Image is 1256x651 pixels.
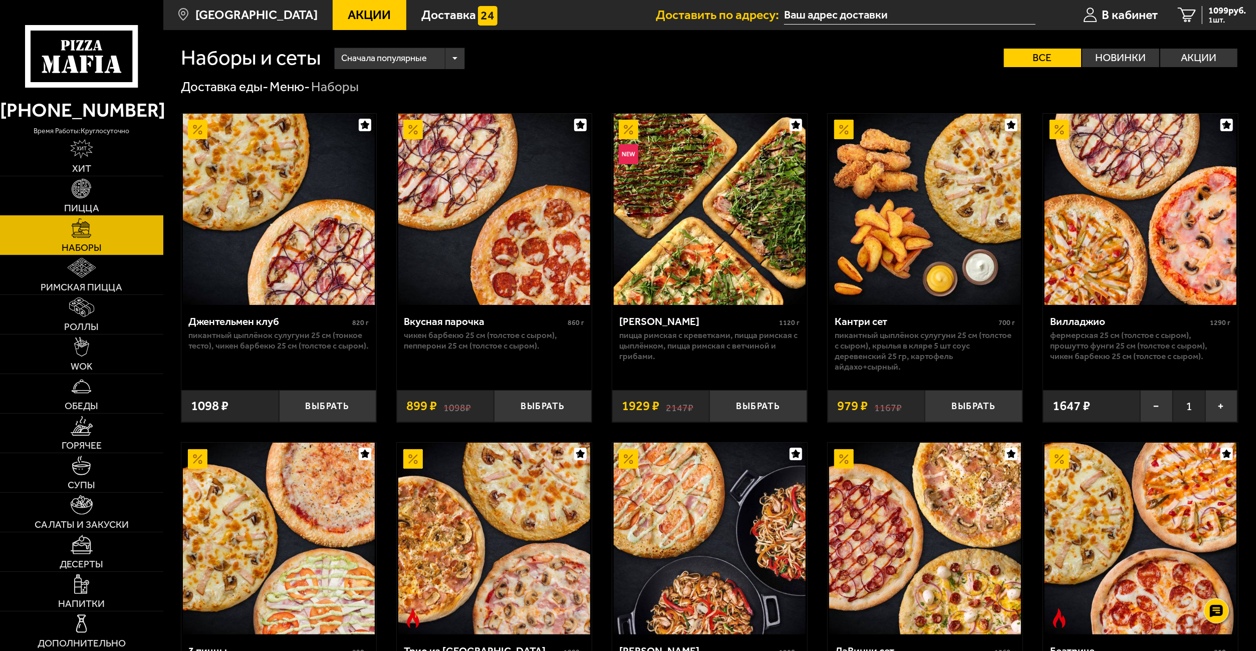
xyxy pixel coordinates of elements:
a: АкционныйВкусная парочка [397,114,592,305]
p: Фермерская 25 см (толстое с сыром), Прошутто Фунги 25 см (толстое с сыром), Чикен Барбекю 25 см (... [1050,330,1230,362]
input: Ваш адрес доставки [784,6,1035,25]
img: Вилла Капри [614,443,806,634]
img: Акционный [1050,449,1069,469]
span: Римская пицца [41,282,122,292]
img: Кантри сет [829,114,1021,305]
span: Пицца [64,203,99,213]
span: Супы [68,480,95,490]
span: 1 [1173,390,1205,422]
img: Акционный [619,120,638,139]
span: Сначала популярные [341,46,427,71]
img: Трио из Рио [398,443,590,634]
button: Выбрать [494,390,591,422]
span: 1098 ₽ [191,400,228,413]
span: 899 ₽ [406,400,437,413]
span: Наборы [62,243,102,253]
p: Пикантный цыплёнок сулугуни 25 см (тонкое тесто), Чикен Барбекю 25 см (толстое с сыром). [189,330,369,351]
h1: Наборы и сеты [181,48,321,69]
s: 2147 ₽ [666,400,693,413]
img: Акционный [403,449,423,469]
a: АкционныйДаВинчи сет [828,443,1023,634]
label: Все [1004,49,1081,67]
img: 3 пиццы [183,443,375,634]
s: 1098 ₽ [443,400,471,413]
button: + [1205,390,1238,422]
div: Наборы [312,79,359,96]
span: Напитки [58,599,105,609]
button: Выбрать [279,390,376,422]
span: WOK [71,362,93,372]
img: Вилладжио [1045,114,1236,305]
img: Беатриче [1045,443,1236,634]
img: Акционный [403,120,423,139]
img: Акционный [834,120,854,139]
span: Десерты [60,559,103,569]
span: Салаты и закуски [35,520,129,530]
span: Роллы [64,322,99,332]
span: 979 ₽ [837,400,868,413]
a: АкционныйОстрое блюдоТрио из Рио [397,443,592,634]
img: Акционный [619,449,638,469]
p: Пицца Римская с креветками, Пицца Римская с цыплёнком, Пицца Римская с ветчиной и грибами. [619,330,800,362]
span: Доставить по адресу: [656,9,784,21]
span: Обеды [65,401,98,411]
label: Акции [1160,49,1237,67]
s: 1167 ₽ [874,400,902,413]
span: 1 шт. [1208,16,1246,24]
label: Новинки [1082,49,1159,67]
a: Доставка еды- [181,79,268,95]
img: Акционный [1050,120,1069,139]
img: Новинка [619,144,638,164]
p: Чикен Барбекю 25 см (толстое с сыром), Пепперони 25 см (толстое с сыром). [404,330,584,351]
span: В кабинет [1102,9,1158,21]
img: Острое блюдо [403,608,423,628]
a: АкционныйДжентельмен клуб [181,114,376,305]
a: АкционныйВилла Капри [612,443,807,634]
a: АкционныйКантри сет [828,114,1023,305]
div: Джентельмен клуб [189,315,350,328]
span: 820 г [353,318,369,327]
a: Акционный3 пиццы [181,443,376,634]
div: [PERSON_NAME] [619,315,777,328]
a: АкционныйНовинкаМама Миа [612,114,807,305]
span: 1290 г [1210,318,1230,327]
a: АкционныйОстрое блюдоБеатриче [1043,443,1238,634]
img: Акционный [188,449,207,469]
img: Острое блюдо [1050,608,1069,628]
span: Горячее [62,441,102,451]
span: Дополнительно [38,638,126,648]
img: 15daf4d41897b9f0e9f617042186c801.svg [478,6,497,26]
img: Мама Миа [614,114,806,305]
span: 1099 руб. [1208,6,1246,15]
span: 1647 ₽ [1053,400,1090,413]
img: Акционный [188,120,207,139]
a: Меню- [270,79,310,95]
img: Вкусная парочка [398,114,590,305]
div: Вилладжио [1050,315,1207,328]
span: 1929 ₽ [622,400,659,413]
span: Доставка [421,9,476,21]
span: 700 г [998,318,1015,327]
span: 860 г [568,318,585,327]
span: 1120 г [779,318,800,327]
span: Хит [72,164,91,174]
p: Пикантный цыплёнок сулугуни 25 см (толстое с сыром), крылья в кляре 5 шт соус деревенский 25 гр, ... [835,330,1015,372]
img: Джентельмен клуб [183,114,375,305]
button: Выбрать [925,390,1022,422]
a: АкционныйВилладжио [1043,114,1238,305]
button: Выбрать [709,390,807,422]
span: [GEOGRAPHIC_DATA] [195,9,318,21]
div: Кантри сет [835,315,996,328]
img: Акционный [834,449,854,469]
div: Вкусная парочка [404,315,565,328]
img: ДаВинчи сет [829,443,1021,634]
span: Акции [348,9,391,21]
button: − [1140,390,1173,422]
